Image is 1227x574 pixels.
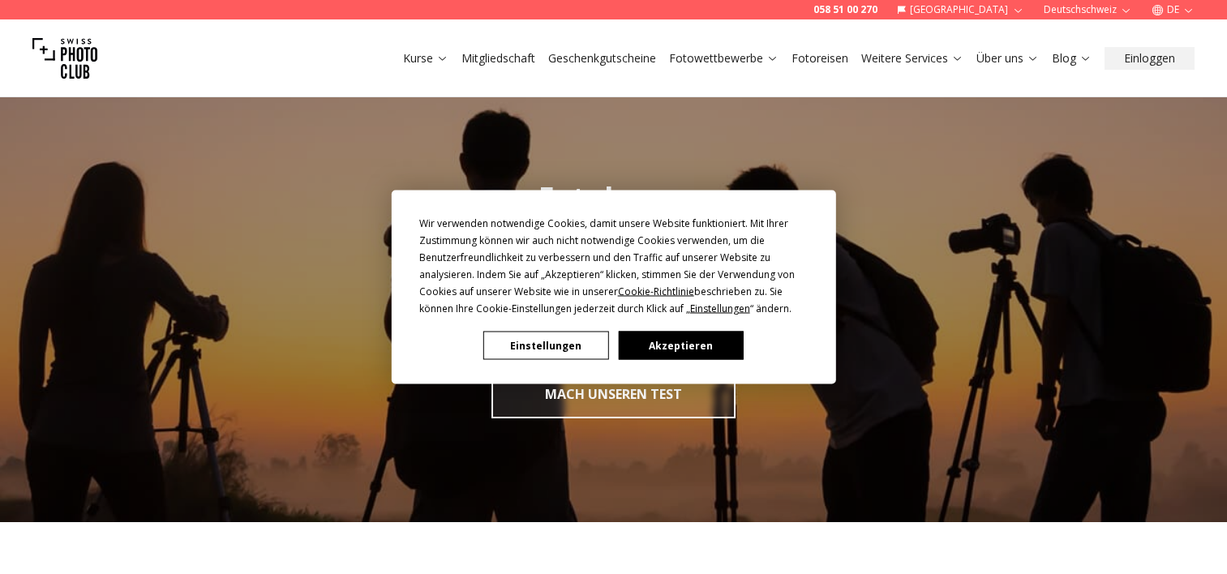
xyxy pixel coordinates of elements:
[483,332,608,360] button: Einstellungen
[690,302,750,315] span: Einstellungen
[391,191,835,384] div: Cookie Consent Prompt
[618,285,694,298] span: Cookie-Richtlinie
[419,215,809,317] div: Wir verwenden notwendige Cookies, damit unsere Website funktioniert. Mit Ihrer Zustimmung können ...
[618,332,743,360] button: Akzeptieren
